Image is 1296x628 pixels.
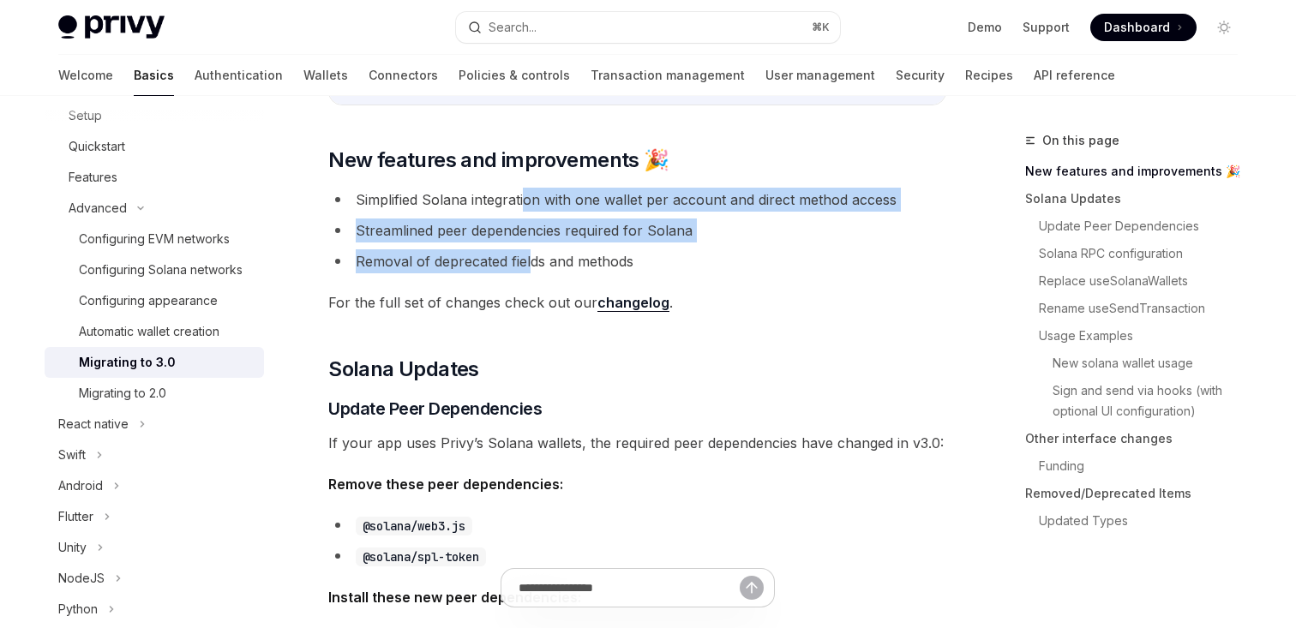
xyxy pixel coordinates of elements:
a: Dashboard [1090,14,1197,41]
span: Update Peer Dependencies [328,397,542,421]
a: Demo [968,19,1002,36]
a: Replace useSolanaWallets [1039,267,1251,295]
div: Unity [58,537,87,558]
a: Basics [134,55,174,96]
div: Swift [58,445,86,465]
button: Send message [740,576,764,600]
a: New solana wallet usage [1053,350,1251,377]
a: Configuring appearance [45,285,264,316]
div: React native [58,414,129,434]
a: Updated Types [1039,507,1251,535]
div: Advanced [69,198,127,218]
div: Android [58,475,103,496]
a: Welcome [58,55,113,96]
a: changelog [597,294,669,312]
a: Update Peer Dependencies [1039,212,1251,240]
a: Recipes [965,55,1013,96]
div: Search... [489,17,537,38]
span: If your app uses Privy’s Solana wallets, the required peer dependencies have changed in v3.0: [328,431,946,455]
li: Streamlined peer dependencies required for Solana [328,218,946,242]
div: Configuring Solana networks [79,260,243,280]
a: Connectors [369,55,438,96]
a: Other interface changes [1025,425,1251,452]
div: Flutter [58,506,93,527]
li: Removal of deprecated fields and methods [328,249,946,273]
a: Usage Examples [1039,322,1251,350]
img: light logo [58,15,165,39]
span: New features and improvements 🎉 [328,147,669,174]
a: Configuring Solana networks [45,254,264,285]
span: Dashboard [1104,19,1170,36]
a: New features and improvements 🎉 [1025,158,1251,185]
a: Solana RPC configuration [1039,240,1251,267]
a: Transaction management [591,55,745,96]
div: Python [58,599,98,619]
div: NodeJS [58,568,105,589]
a: Automatic wallet creation [45,316,264,347]
a: Policies & controls [459,55,570,96]
code: @solana/web3.js [356,517,472,535]
li: Simplified Solana integration with one wallet per account and direct method access [328,188,946,212]
a: Configuring EVM networks [45,224,264,254]
div: Quickstart [69,136,125,157]
span: For the full set of changes check out our . [328,290,946,314]
code: @solana/spl-token [356,547,486,566]
a: Authentication [195,55,283,96]
a: Solana Updates [1025,185,1251,212]
div: Configuring appearance [79,290,218,311]
a: Removed/Deprecated Items [1025,480,1251,507]
span: Solana Updates [328,356,479,383]
a: Migrating to 3.0 [45,347,264,378]
button: Toggle dark mode [1210,14,1238,41]
div: Configuring EVM networks [79,229,230,249]
strong: Remove these peer dependencies: [328,475,563,493]
div: Migrating to 3.0 [79,352,176,373]
span: On this page [1042,130,1119,151]
a: Security [896,55,945,96]
a: User management [765,55,875,96]
a: Quickstart [45,131,264,162]
span: ⌘ K [812,21,830,34]
a: Migrating to 2.0 [45,378,264,409]
button: Search...⌘K [456,12,840,43]
a: Funding [1039,452,1251,480]
a: Sign and send via hooks (with optional UI configuration) [1053,377,1251,425]
a: Wallets [303,55,348,96]
a: API reference [1034,55,1115,96]
a: Support [1023,19,1070,36]
div: Features [69,167,117,188]
a: Features [45,162,264,193]
a: Rename useSendTransaction [1039,295,1251,322]
div: Migrating to 2.0 [79,383,166,404]
div: Automatic wallet creation [79,321,219,342]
